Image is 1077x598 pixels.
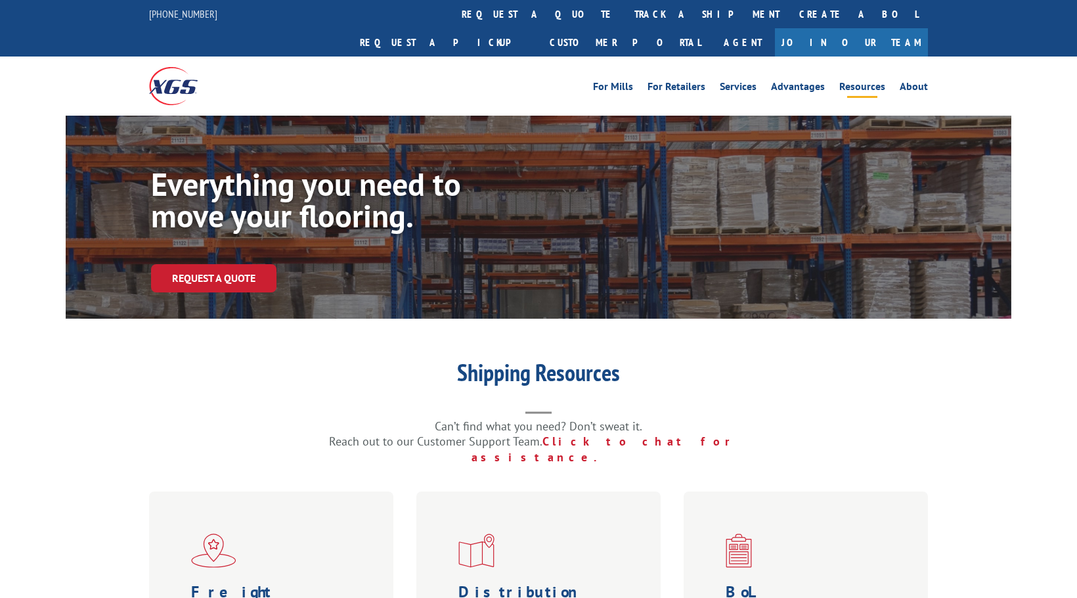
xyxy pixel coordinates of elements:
img: xgs-icon-flagship-distribution-model-red [191,534,236,568]
a: Join Our Team [775,28,928,57]
p: Can’t find what you need? Don’t sweat it. Reach out to our Customer Support Team. [276,419,801,465]
h1: Everything you need to move your flooring. [151,168,545,238]
a: Agent [711,28,775,57]
h1: Shipping Resources [276,361,801,391]
a: For Mills [593,81,633,96]
a: [PHONE_NUMBER] [149,7,217,20]
a: Request a pickup [350,28,540,57]
a: Resources [839,81,885,96]
a: Services [720,81,757,96]
a: Advantages [771,81,825,96]
a: Click to chat for assistance. [472,434,749,465]
a: Request a Quote [151,264,276,292]
img: xgs-icon-distribution-map-red [458,534,495,568]
img: xgs-icon-bo-l-generator-red [726,534,752,568]
a: For Retailers [648,81,705,96]
a: About [900,81,928,96]
a: Customer Portal [540,28,711,57]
